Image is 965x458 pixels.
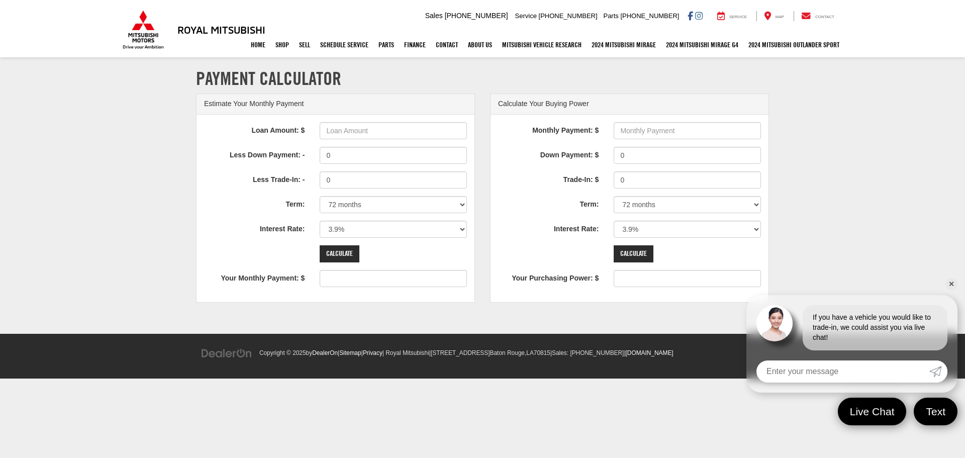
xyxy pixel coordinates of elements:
a: Sell [294,32,315,57]
input: Calculate [320,245,359,262]
label: Interest Rate: [197,221,312,234]
span: | Royal Mitsubishi [382,349,429,356]
input: Enter your message [756,360,929,383]
a: Instagram: Click to visit our Instagram page [695,12,703,20]
span: | [338,349,361,356]
span: Text [921,405,950,418]
span: 70815 [534,349,550,356]
span: | [550,349,624,356]
label: Trade-In: $ [491,171,606,185]
a: Live Chat [838,398,907,425]
span: | [624,349,673,356]
img: Agent profile photo [756,305,793,341]
a: Finance [399,32,431,57]
span: Map [776,15,784,19]
a: Map [756,11,792,21]
span: [PHONE_NUMBER] [445,12,508,20]
a: Shop [270,32,294,57]
a: Facebook: Click to visit our Facebook page [688,12,693,20]
span: Service [515,12,537,20]
h3: Royal Mitsubishi [177,24,265,35]
label: Your Monthly Payment: $ [197,270,312,284]
a: Submit [929,360,947,383]
span: LA [526,349,534,356]
span: | [361,349,382,356]
a: Parts: Opens in a new tab [373,32,399,57]
a: DealerOn Home Page [312,349,338,356]
span: [PHONE_NUMBER] [620,12,679,20]
a: [DOMAIN_NAME] [626,349,673,356]
input: Monthly Payment [614,122,761,139]
a: DealerOn [201,348,252,356]
a: Home [246,32,270,57]
a: Contact [431,32,463,57]
a: Mitsubishi Vehicle Research [497,32,587,57]
span: by [306,349,338,356]
a: Privacy [363,349,382,356]
span: | [429,349,550,356]
label: Loan Amount: $ [197,122,312,136]
img: Mitsubishi [121,10,166,49]
a: Sitemap [339,349,361,356]
label: Your Purchasing Power: $ [491,270,606,284]
h1: Payment Calculator [196,68,769,88]
input: Down Payment [614,147,761,164]
label: Interest Rate: [491,221,606,234]
span: Sales [425,12,443,20]
a: Schedule Service: Opens in a new tab [315,32,373,57]
span: Parts [603,12,618,20]
label: Term: [197,196,312,210]
a: About Us [463,32,497,57]
span: Live Chat [845,405,900,418]
img: DealerOn [201,348,252,359]
input: Calculate [614,245,653,262]
div: Estimate Your Monthly Payment [197,94,474,115]
label: Monthly Payment: $ [491,122,606,136]
a: 2024 Mitsubishi Mirage [587,32,661,57]
span: Service [729,15,747,19]
span: Sales: [552,349,568,356]
span: [PHONE_NUMBER] [539,12,598,20]
div: Calculate Your Buying Power [491,94,768,115]
span: Contact [815,15,834,19]
a: Text [914,398,957,425]
label: Term: [491,196,606,210]
a: Contact [794,11,842,21]
label: Down Payment: $ [491,147,606,160]
label: Less Trade-In: - [197,171,312,185]
span: [STREET_ADDRESS] [431,349,490,356]
div: If you have a vehicle you would like to trade-in, we could assist you via live chat! [803,305,947,350]
span: [PHONE_NUMBER] [570,349,624,356]
a: 2024 Mitsubishi Mirage G4 [661,32,743,57]
span: Baton Rouge, [490,349,527,356]
input: Loan Amount [320,122,467,139]
a: Service [710,11,754,21]
a: 2024 Mitsubishi Outlander SPORT [743,32,844,57]
label: Less Down Payment: - [197,147,312,160]
span: Copyright © 2025 [259,349,306,356]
